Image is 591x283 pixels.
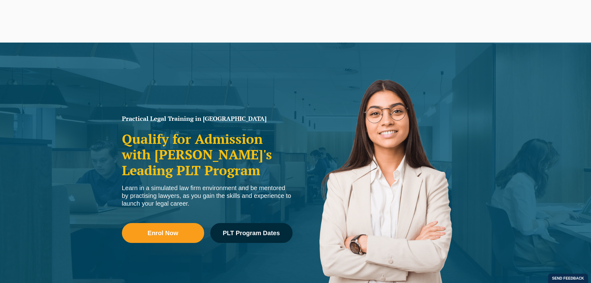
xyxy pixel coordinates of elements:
[148,230,178,236] span: Enrol Now
[122,184,293,208] div: Learn in a simulated law firm environment and be mentored by practising lawyers, as you gain the ...
[122,116,293,122] h1: Practical Legal Training in [GEOGRAPHIC_DATA]
[223,230,280,236] span: PLT Program Dates
[122,131,293,178] h2: Qualify for Admission with [PERSON_NAME]'s Leading PLT Program
[122,223,204,243] a: Enrol Now
[210,223,293,243] a: PLT Program Dates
